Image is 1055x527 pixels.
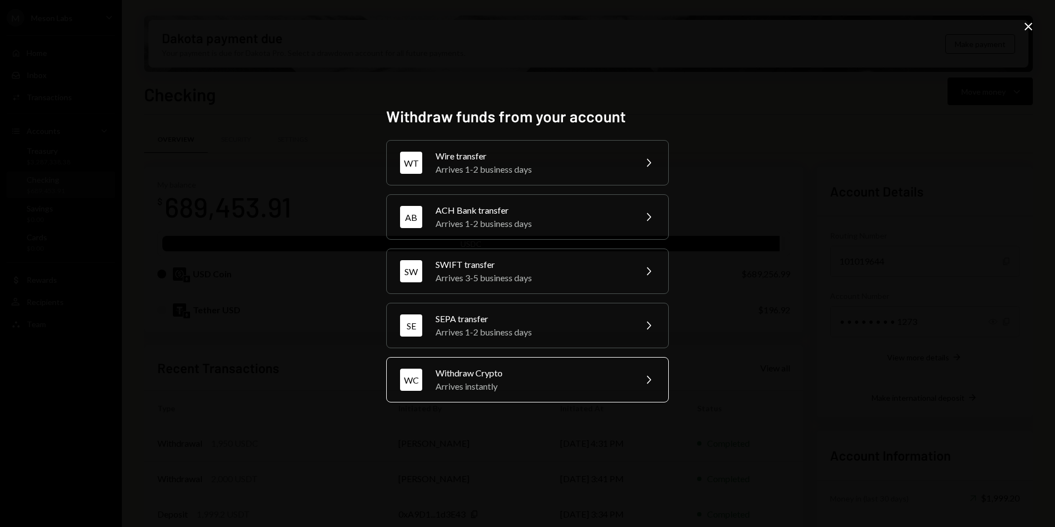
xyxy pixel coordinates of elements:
div: Arrives 1-2 business days [436,163,628,176]
div: AB [400,206,422,228]
button: SESEPA transferArrives 1-2 business days [386,303,669,348]
button: ABACH Bank transferArrives 1-2 business days [386,194,669,240]
div: ACH Bank transfer [436,204,628,217]
div: Arrives instantly [436,380,628,393]
div: Wire transfer [436,149,628,163]
div: WC [400,369,422,391]
div: SWIFT transfer [436,258,628,271]
h2: Withdraw funds from your account [386,106,669,127]
button: SWSWIFT transferArrives 3-5 business days [386,249,669,294]
div: Arrives 1-2 business days [436,325,628,339]
div: Arrives 1-2 business days [436,217,628,230]
div: SW [400,260,422,282]
div: Withdraw Crypto [436,366,628,380]
div: SE [400,314,422,337]
div: SEPA transfer [436,312,628,325]
div: WT [400,152,422,174]
button: WCWithdraw CryptoArrives instantly [386,357,669,402]
div: Arrives 3-5 business days [436,271,628,285]
button: WTWire transferArrives 1-2 business days [386,140,669,185]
